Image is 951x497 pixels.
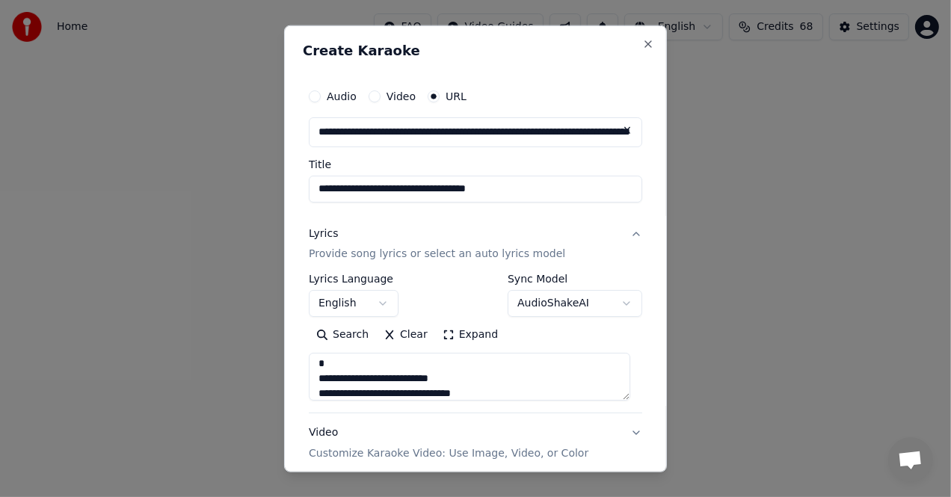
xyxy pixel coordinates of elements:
label: Sync Model [508,274,642,284]
label: Lyrics Language [309,274,398,284]
label: URL [446,90,467,101]
label: Title [309,158,642,169]
div: Lyrics [309,226,338,241]
button: Search [309,323,376,347]
button: LyricsProvide song lyrics or select an auto lyrics model [309,214,642,274]
button: Clear [376,323,435,347]
p: Provide song lyrics or select an auto lyrics model [309,247,565,262]
button: Expand [435,323,505,347]
button: VideoCustomize Karaoke Video: Use Image, Video, or Color [309,413,642,473]
div: LyricsProvide song lyrics or select an auto lyrics model [309,274,642,413]
label: Audio [327,90,357,101]
h2: Create Karaoke [303,43,648,57]
div: Video [309,425,588,461]
label: Video [387,90,416,101]
p: Customize Karaoke Video: Use Image, Video, or Color [309,446,588,461]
